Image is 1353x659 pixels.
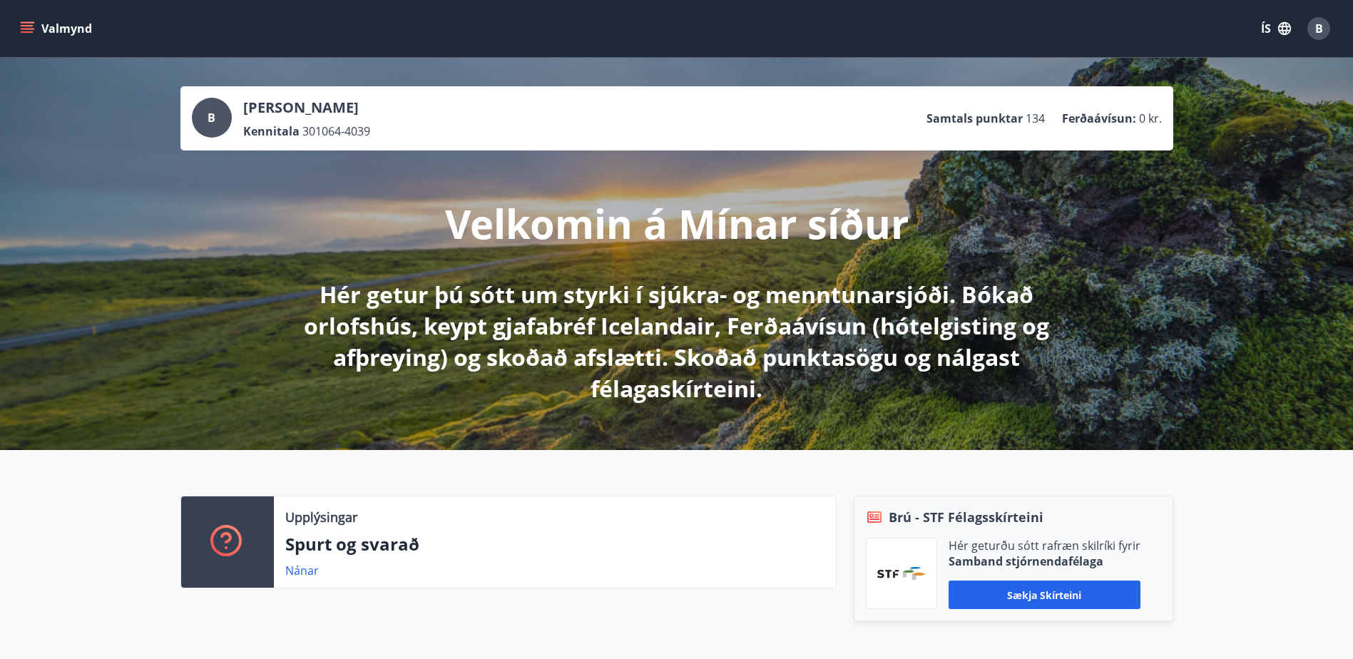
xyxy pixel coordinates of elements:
[877,567,926,580] img: vjCaq2fThgY3EUYqSgpjEiBg6WP39ov69hlhuPVN.png
[1139,111,1162,126] span: 0 kr.
[300,279,1053,404] p: Hér getur þú sótt um styrki í sjúkra- og menntunarsjóði. Bókað orlofshús, keypt gjafabréf Iceland...
[949,581,1140,609] button: Sækja skírteini
[285,508,357,526] p: Upplýsingar
[17,16,98,41] button: menu
[243,123,300,139] p: Kennitala
[1026,111,1045,126] span: 134
[889,508,1043,526] span: Brú - STF Félagsskírteini
[445,196,909,250] p: Velkomin á Mínar síður
[1315,21,1323,36] span: B
[1062,111,1136,126] p: Ferðaávísun :
[949,553,1140,569] p: Samband stjórnendafélaga
[285,532,824,556] p: Spurt og svarað
[926,111,1023,126] p: Samtals punktar
[1302,11,1336,46] button: B
[243,98,370,118] p: [PERSON_NAME]
[208,110,215,126] span: B
[285,563,319,578] a: Nánar
[1253,16,1299,41] button: ÍS
[302,123,370,139] span: 301064-4039
[949,538,1140,553] p: Hér geturðu sótt rafræn skilríki fyrir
